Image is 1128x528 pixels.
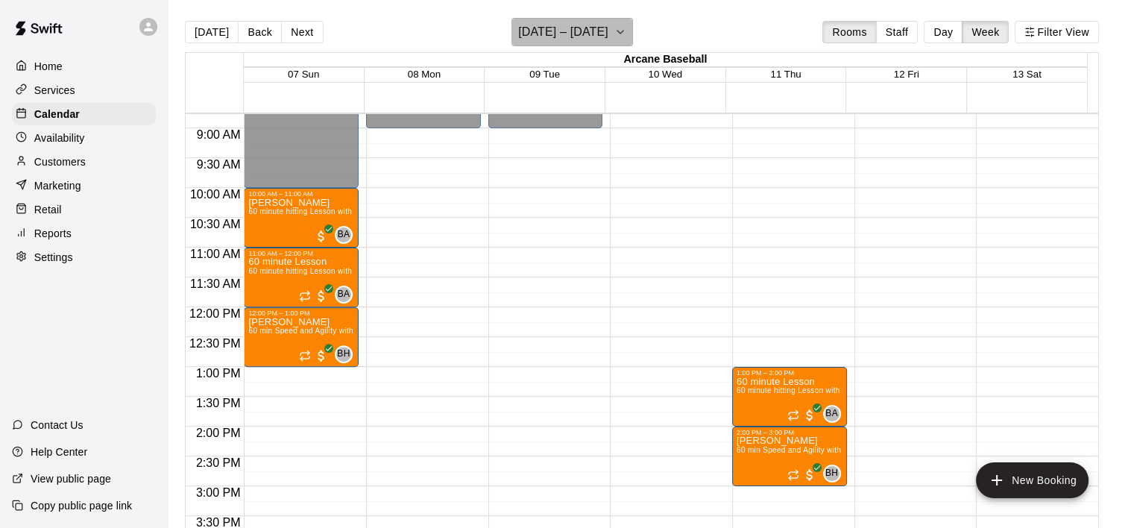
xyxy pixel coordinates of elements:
button: [DATE] – [DATE] [511,18,633,46]
div: Bailey Hodges [335,345,353,363]
button: Week [962,21,1009,43]
span: Recurring event [299,350,311,362]
div: 12:00 PM – 1:00 PM: 60 min Speed and Agility with Bailey Hodges [244,307,359,367]
span: Bryan Anderson [829,405,841,423]
button: Day [924,21,962,43]
a: Customers [12,151,156,173]
button: 08 Mon [408,69,441,80]
div: 10:00 AM – 11:00 AM: James Driver [244,188,359,248]
button: add [976,462,1088,498]
p: Copy public page link [31,498,132,513]
span: Recurring event [787,469,799,481]
span: All customers have paid [314,289,329,304]
div: 2:00 PM – 3:00 PM: 60 min Speed and Agility with Bailey Hodges [732,427,847,486]
button: Rooms [822,21,876,43]
p: Reports [34,226,72,241]
p: Help Center [31,444,87,459]
button: Back [238,21,282,43]
div: Bailey Hodges [823,465,841,483]
span: 2:30 PM [192,456,245,469]
span: 11:30 AM [186,277,245,290]
span: 60 minute hitting Lesson with [PERSON_NAME] [737,386,907,395]
a: Availability [12,127,156,149]
button: 11 Thu [770,69,801,80]
span: 60 minute hitting Lesson with [PERSON_NAME] [248,267,418,275]
span: 60 minute hitting Lesson with [PERSON_NAME] [248,207,418,216]
a: Home [12,55,156,78]
a: Marketing [12,175,156,197]
p: Home [34,59,63,74]
span: BH [337,347,350,362]
span: 1:00 PM [192,367,245,380]
span: 1:30 PM [192,397,245,409]
button: 09 Tue [529,69,560,80]
div: 12:00 PM – 1:00 PM [248,309,354,317]
span: 60 min Speed and Agility with [PERSON_NAME] [248,327,420,335]
div: 2:00 PM – 3:00 PM [737,429,842,436]
div: Arcane Baseball [244,53,1087,67]
p: Services [34,83,75,98]
button: Next [281,21,323,43]
div: 11:00 AM – 12:00 PM [248,250,354,257]
button: 12 Fri [894,69,919,80]
span: Recurring event [787,409,799,421]
a: Settings [12,246,156,268]
p: View public page [31,471,111,486]
button: 07 Sun [288,69,319,80]
p: Calendar [34,107,80,122]
span: 10:00 AM [186,188,245,201]
span: BA [338,287,350,302]
p: Customers [34,154,86,169]
a: Retail [12,198,156,221]
span: Bailey Hodges [829,465,841,483]
p: Contact Us [31,418,84,433]
span: 11:00 AM [186,248,245,260]
div: 11:00 AM – 12:00 PM: 60 minute Lesson [244,248,359,307]
div: Bryan Anderson [335,286,353,304]
span: 12:30 PM [186,337,244,350]
span: Bryan Anderson [341,226,353,244]
span: 9:00 AM [193,128,245,141]
span: 3:00 PM [192,486,245,499]
span: 2:00 PM [192,427,245,439]
span: All customers have paid [802,468,817,483]
a: Services [12,79,156,101]
span: BA [338,227,350,242]
h6: [DATE] – [DATE] [518,22,608,43]
span: Bailey Hodges [341,345,353,363]
a: Reports [12,222,156,245]
button: [DATE] [185,21,239,43]
span: BA [825,406,838,421]
button: Staff [876,21,919,43]
span: BH [825,466,838,481]
span: 60 min Speed and Agility with [PERSON_NAME] [737,446,908,454]
div: 10:00 AM – 11:00 AM [248,190,354,198]
p: Marketing [34,178,81,193]
a: Calendar [12,103,156,125]
span: All customers have paid [314,348,329,363]
button: 13 Sat [1012,69,1042,80]
div: Bryan Anderson [823,405,841,423]
span: 10:30 AM [186,218,245,230]
span: Bryan Anderson [341,286,353,304]
button: 10 Wed [648,69,682,80]
div: Bryan Anderson [335,226,353,244]
span: All customers have paid [314,229,329,244]
span: All customers have paid [802,408,817,423]
p: Retail [34,202,62,217]
p: Settings [34,250,73,265]
span: Recurring event [299,290,311,302]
